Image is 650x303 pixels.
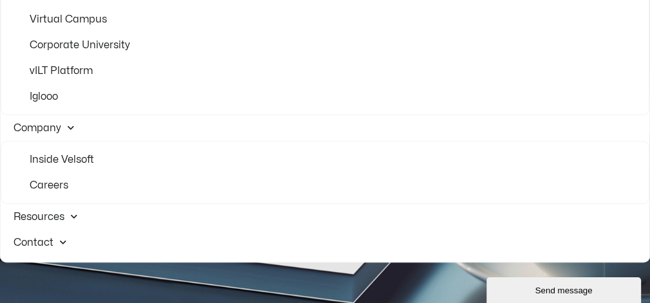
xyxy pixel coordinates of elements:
[17,58,633,84] a: vILT Platform
[1,230,649,255] a: ContactMenu Toggle
[17,147,633,172] a: Inside Velsoft
[486,275,644,303] iframe: chat widget
[1,115,649,141] a: CompanyMenu Toggle
[1,204,649,230] a: ResourcesMenu Toggle
[17,32,633,58] a: Corporate University
[1,141,649,204] ul: CompanyMenu Toggle
[17,84,633,109] a: Iglooo
[17,172,633,198] a: Careers
[17,6,633,32] a: Virtual Campus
